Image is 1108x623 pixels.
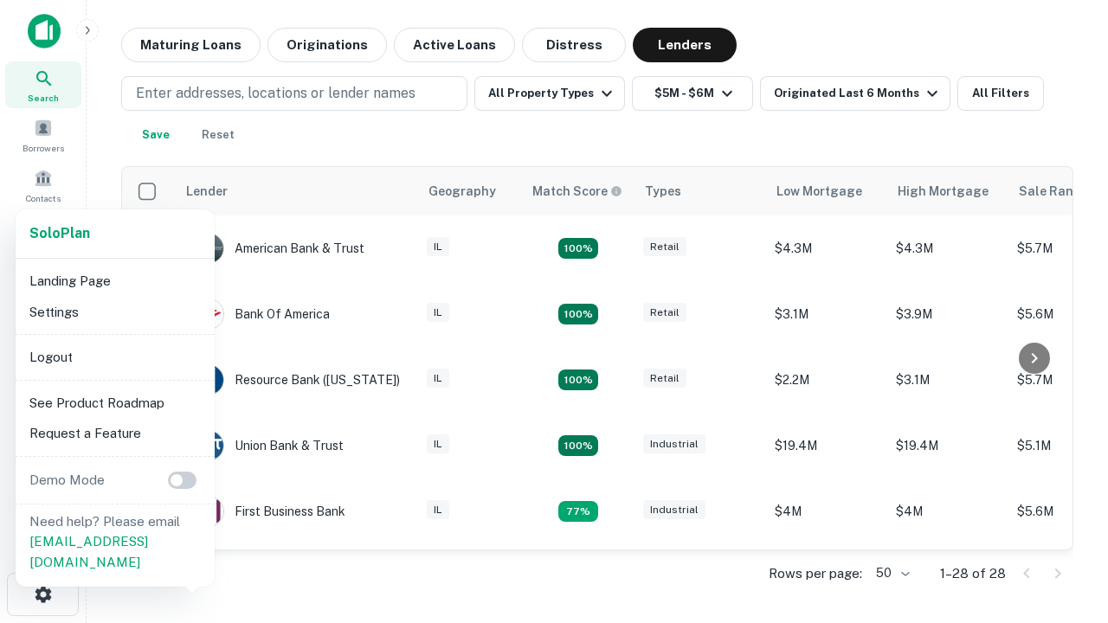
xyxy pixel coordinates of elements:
a: [EMAIL_ADDRESS][DOMAIN_NAME] [29,534,148,569]
a: SoloPlan [29,223,90,244]
li: Settings [23,297,208,328]
p: Need help? Please email [29,511,201,573]
iframe: Chat Widget [1021,429,1108,512]
li: See Product Roadmap [23,388,208,419]
p: Demo Mode [23,470,112,491]
li: Landing Page [23,266,208,297]
li: Request a Feature [23,418,208,449]
strong: Solo Plan [29,225,90,241]
li: Logout [23,342,208,373]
